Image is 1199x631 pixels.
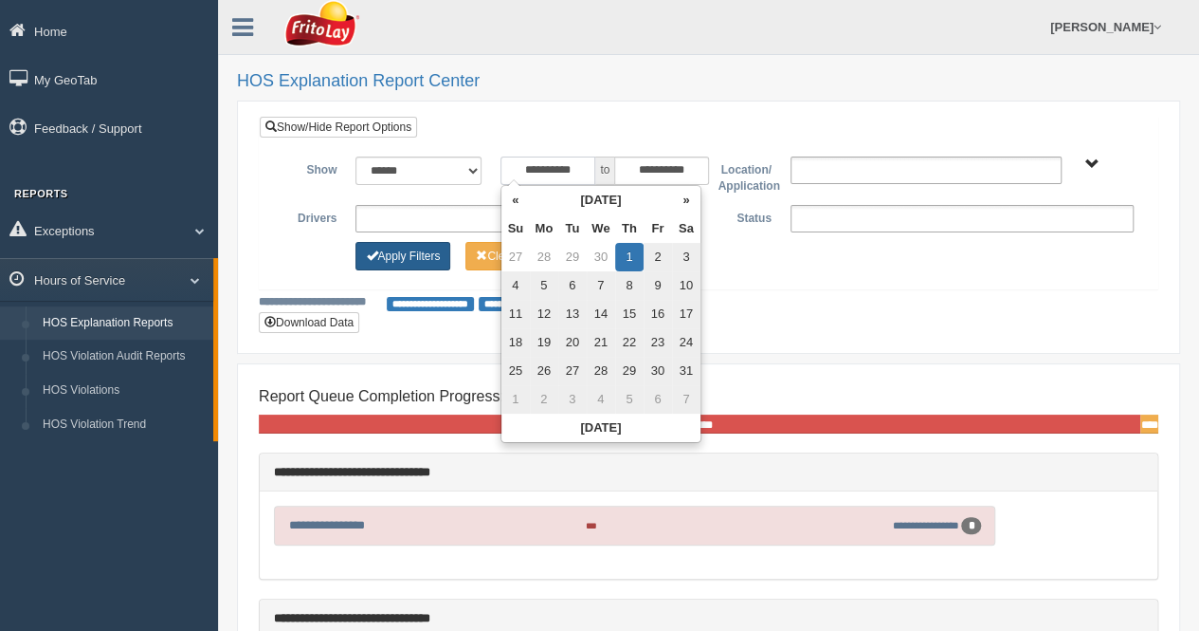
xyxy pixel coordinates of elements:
[501,385,530,414] td: 1
[558,243,587,271] td: 29
[644,300,672,328] td: 16
[587,328,615,357] td: 21
[587,385,615,414] td: 4
[672,300,700,328] td: 17
[558,214,587,243] th: Tu
[530,300,558,328] td: 12
[615,328,644,357] td: 22
[672,214,700,243] th: Sa
[644,271,672,300] td: 9
[558,357,587,385] td: 27
[530,271,558,300] td: 5
[34,374,213,408] a: HOS Violations
[615,300,644,328] td: 15
[644,385,672,414] td: 6
[644,328,672,357] td: 23
[501,214,530,243] th: Su
[260,117,417,138] a: Show/Hide Report Options
[587,214,615,243] th: We
[530,385,558,414] td: 2
[501,186,530,214] th: «
[615,271,644,300] td: 8
[644,357,672,385] td: 30
[672,271,700,300] td: 10
[259,312,359,333] button: Download Data
[237,72,1180,91] h2: HOS Explanation Report Center
[615,243,644,271] td: 1
[355,242,450,270] button: Change Filter Options
[587,357,615,385] td: 28
[644,214,672,243] th: Fr
[595,157,614,185] span: to
[530,328,558,357] td: 19
[672,328,700,357] td: 24
[501,357,530,385] td: 25
[672,385,700,414] td: 7
[530,186,672,214] th: [DATE]
[558,271,587,300] td: 6
[558,300,587,328] td: 13
[587,271,615,300] td: 7
[708,157,780,195] label: Location/ Application
[34,408,213,442] a: HOS Violation Trend
[558,328,587,357] td: 20
[274,157,346,179] label: Show
[530,357,558,385] td: 26
[501,414,700,442] th: [DATE]
[501,328,530,357] td: 18
[672,357,700,385] td: 31
[558,385,587,414] td: 3
[672,186,700,214] th: »
[672,243,700,271] td: 3
[615,357,644,385] td: 29
[615,385,644,414] td: 5
[530,243,558,271] td: 28
[615,214,644,243] th: Th
[501,271,530,300] td: 4
[587,300,615,328] td: 14
[587,243,615,271] td: 30
[259,388,1158,405] h4: Report Queue Completion Progress:
[501,243,530,271] td: 27
[465,242,559,270] button: Change Filter Options
[530,214,558,243] th: Mo
[708,205,780,228] label: Status
[501,300,530,328] td: 11
[274,205,346,228] label: Drivers
[34,340,213,374] a: HOS Violation Audit Reports
[644,243,672,271] td: 2
[34,306,213,341] a: HOS Explanation Reports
